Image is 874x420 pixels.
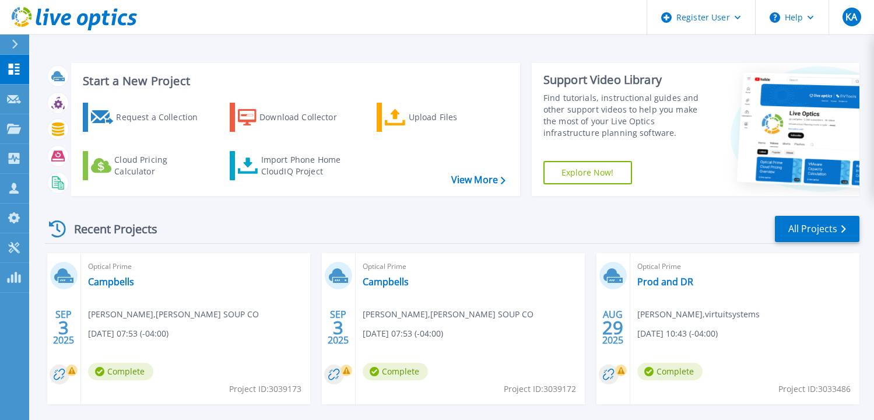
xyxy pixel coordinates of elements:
a: All Projects [775,216,859,242]
span: Optical Prime [637,260,852,273]
span: [PERSON_NAME] , virtuitsystems [637,308,760,321]
span: [PERSON_NAME] , [PERSON_NAME] SOUP CO [88,308,259,321]
h3: Start a New Project [83,75,505,87]
div: AUG 2025 [602,306,624,349]
span: Complete [637,363,703,380]
div: SEP 2025 [327,306,349,349]
a: Prod and DR [637,276,693,288]
a: Explore Now! [543,161,632,184]
span: [DATE] 07:53 (-04:00) [88,327,169,340]
span: [PERSON_NAME] , [PERSON_NAME] SOUP CO [363,308,533,321]
div: Download Collector [259,106,353,129]
span: KA [845,12,857,22]
span: Project ID: 3039173 [229,383,301,395]
a: Request a Collection [83,103,213,132]
div: Upload Files [409,106,502,129]
span: 3 [58,323,69,332]
a: Campbells [363,276,409,288]
div: Support Video Library [543,72,708,87]
span: 29 [602,323,623,332]
div: Request a Collection [116,106,209,129]
span: Project ID: 3033486 [778,383,851,395]
span: 3 [333,323,343,332]
span: [DATE] 10:43 (-04:00) [637,327,718,340]
div: Import Phone Home CloudIQ Project [261,154,352,177]
span: Complete [88,363,153,380]
a: Upload Files [377,103,507,132]
a: Cloud Pricing Calculator [83,151,213,180]
div: Cloud Pricing Calculator [114,154,208,177]
span: Optical Prime [363,260,578,273]
span: Complete [363,363,428,380]
div: Find tutorials, instructional guides and other support videos to help you make the most of your L... [543,92,708,139]
div: SEP 2025 [52,306,75,349]
a: Campbells [88,276,134,288]
a: View More [451,174,506,185]
span: Optical Prime [88,260,303,273]
a: Download Collector [230,103,360,132]
span: [DATE] 07:53 (-04:00) [363,327,443,340]
div: Recent Projects [45,215,173,243]
span: Project ID: 3039172 [504,383,576,395]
